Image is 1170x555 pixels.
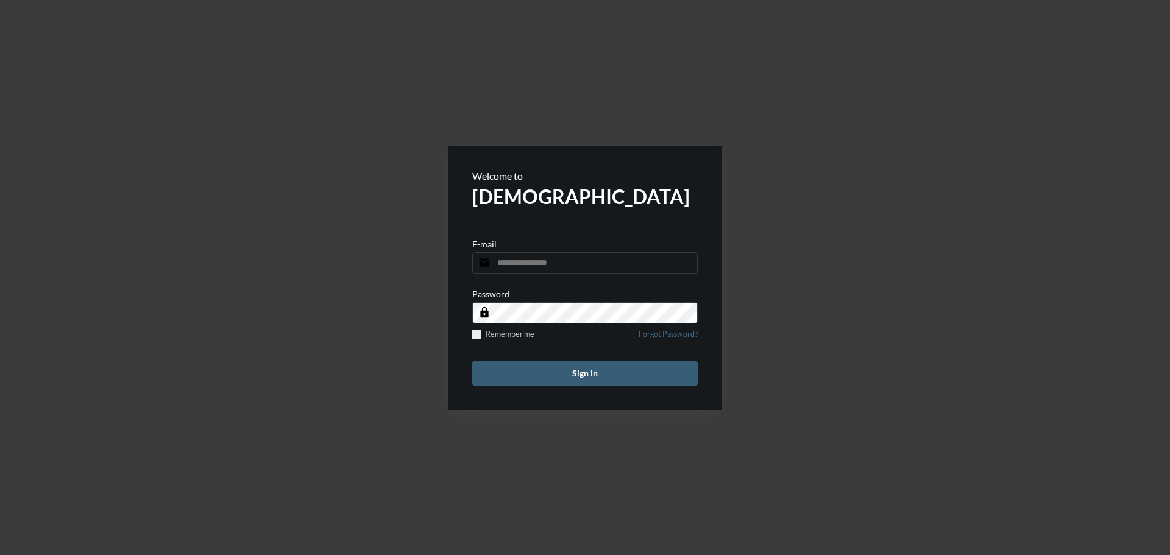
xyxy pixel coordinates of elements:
[639,330,698,346] a: Forgot Password?
[472,289,509,299] p: Password
[472,239,497,249] p: E-mail
[472,361,698,386] button: Sign in
[472,185,698,208] h2: [DEMOGRAPHIC_DATA]
[472,170,698,182] p: Welcome to
[472,330,534,339] label: Remember me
